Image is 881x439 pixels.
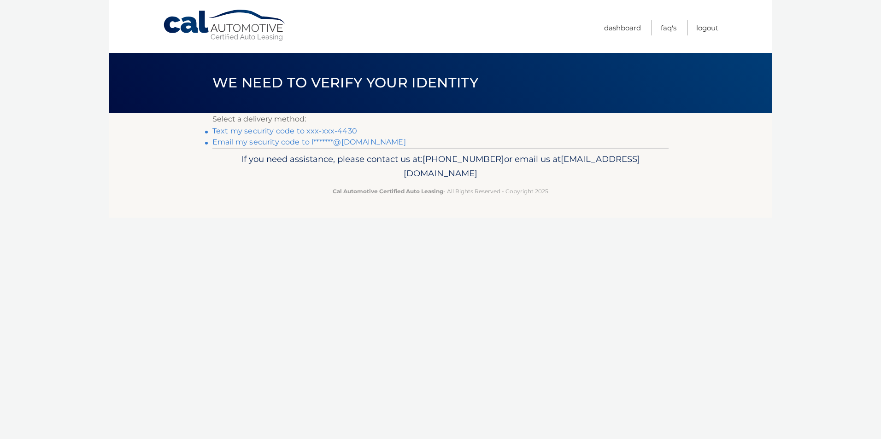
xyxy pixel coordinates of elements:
[696,20,718,35] a: Logout
[163,9,287,42] a: Cal Automotive
[212,74,478,91] span: We need to verify your identity
[218,186,663,196] p: - All Rights Reserved - Copyright 2025
[212,138,406,146] a: Email my security code to l*******@[DOMAIN_NAME]
[212,113,669,126] p: Select a delivery method:
[604,20,641,35] a: Dashboard
[661,20,676,35] a: FAQ's
[423,154,504,164] span: [PHONE_NUMBER]
[212,127,357,135] a: Text my security code to xxx-xxx-4430
[218,152,663,181] p: If you need assistance, please contact us at: or email us at
[333,188,443,195] strong: Cal Automotive Certified Auto Leasing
